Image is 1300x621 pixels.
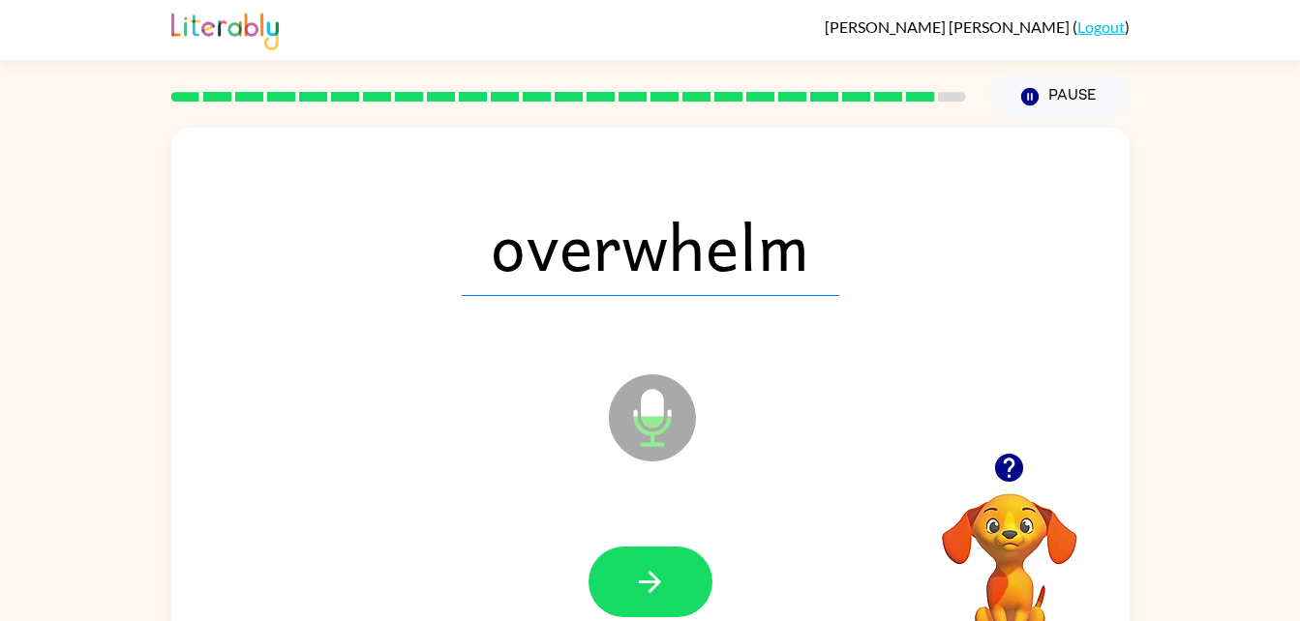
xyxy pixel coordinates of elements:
[171,8,279,50] img: Literably
[825,17,1073,36] span: [PERSON_NAME] [PERSON_NAME]
[989,74,1130,119] button: Pause
[1077,17,1125,36] a: Logout
[825,17,1130,36] div: ( )
[462,195,839,296] span: overwhelm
